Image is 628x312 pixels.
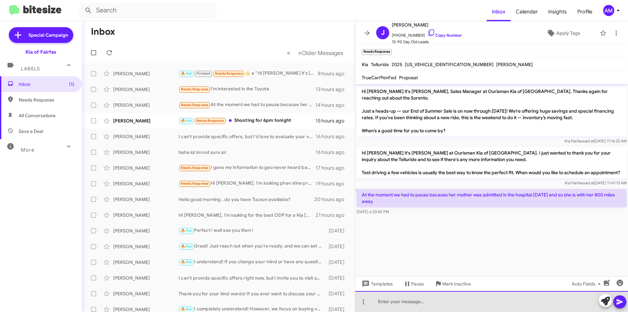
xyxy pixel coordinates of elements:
[565,138,627,143] span: Kia Fairfax [DATE] 11:16:22 AM
[113,102,179,108] div: [PERSON_NAME]
[181,119,192,123] span: 🔥 Hot
[392,29,462,39] span: [PHONE_NUMBER]
[179,275,325,281] div: I can't provide specific offers right now, but I invite you to visit our dealership for a detaile...
[411,278,424,290] span: Pause
[405,62,494,67] span: [US_VEHICLE_IDENTIFICATION_NUMBER]
[181,229,192,233] span: 🔥 Hot
[28,32,68,38] span: Special Campaign
[181,307,192,311] span: 🔥 Hot
[21,66,40,72] span: Labels
[583,138,594,143] span: said at
[179,258,325,266] div: I understand! If you change your mind or have any questions, feel free to reach out. Have a great...
[19,81,74,87] span: Inbox
[598,5,621,16] button: AM
[179,149,316,156] div: haha lol im not sure sir
[179,117,316,124] div: Shooting for 6pm tonight
[565,180,627,185] span: Kia Fairfax [DATE] 11:41:13 AM
[316,133,350,140] div: 16 hours ago
[113,212,179,218] div: [PERSON_NAME]
[325,228,350,234] div: [DATE]
[113,118,179,124] div: [PERSON_NAME]
[179,180,316,187] div: Hi [PERSON_NAME], I'm looking phev xline prestige Sportage 10k/36mon, $0 sign off. I'm tier 1, he...
[316,212,350,218] div: 21 hours ago
[179,212,316,218] div: Hi [PERSON_NAME], I'm looking for the best ODP for a Kia [DATE] Hybrid SX I see you have a few si...
[283,46,347,60] nav: Page navigation example
[113,228,179,234] div: [PERSON_NAME]
[325,243,350,250] div: [DATE]
[179,196,314,203] div: Hello good morning , do you have Tucson available?
[181,260,192,264] span: 🔥 Hot
[179,85,316,93] div: I’m interested in the Toyota
[298,49,302,57] span: »
[287,49,290,57] span: «
[294,46,347,60] button: Next
[567,278,608,290] button: Auto Fields
[179,243,325,250] div: Great! Just reach out when you're ready, and we can set up a time for you to come in. Looking for...
[316,86,350,93] div: 13 hours ago
[496,62,533,67] span: [PERSON_NAME]
[429,278,476,290] button: Mark Inactive
[79,3,217,18] input: Search
[26,49,56,55] div: Kia of Fairfax
[316,118,350,124] div: 15 hours ago
[381,28,385,38] span: J
[9,27,73,43] a: Special Campaign
[113,180,179,187] div: [PERSON_NAME]
[392,62,402,67] span: 2025
[357,147,627,178] p: Hi [PERSON_NAME] it's [PERSON_NAME] at Ourisman Kia of [GEOGRAPHIC_DATA]. I just wanted to thank ...
[355,278,398,290] button: Templates
[215,71,243,76] span: Needs Response
[113,86,179,93] div: [PERSON_NAME]
[113,133,179,140] div: [PERSON_NAME]
[113,149,179,156] div: [PERSON_NAME]
[325,259,350,266] div: [DATE]
[19,97,74,103] span: Needs Response
[357,209,389,214] span: [DATE] 6:23:40 PM
[113,290,179,297] div: [PERSON_NAME]
[357,189,627,207] p: At the moment we had to pause because her mother was admitted in the hospital [DATE] and so she i...
[543,2,572,21] a: Insights
[196,71,211,76] span: Finished
[196,119,224,123] span: Needs Response
[362,62,368,67] span: Kia
[179,101,315,109] div: At the moment we had to pause because her mother was admitted in the hospital [DATE] and so she i...
[181,87,209,91] span: Needs Response
[357,85,627,137] p: Hi [PERSON_NAME] it's [PERSON_NAME], Sales Manager at Ourisman Kia of [GEOGRAPHIC_DATA]. Thanks a...
[398,278,429,290] button: Pause
[113,165,179,171] div: [PERSON_NAME]
[113,70,179,77] div: [PERSON_NAME]
[179,133,316,140] div: I can't provide specific offers, but I'd love to evaluate your vehicle in person. Let’s schedule ...
[113,259,179,266] div: [PERSON_NAME]
[21,147,34,153] span: More
[362,75,396,81] span: TrueCar/PenFed
[69,81,74,87] span: (1)
[487,2,511,21] a: Inbox
[511,2,543,21] a: Calendar
[371,62,389,67] span: Telluride
[572,2,598,21] a: Profile
[283,46,294,60] button: Previous
[530,27,597,39] button: Apply Tags
[325,290,350,297] div: [DATE]
[318,70,350,77] div: 8 hours ago
[179,70,318,77] div: ​👍​ a “ Hi [PERSON_NAME] it's [PERSON_NAME] at Ourisman Kia of [GEOGRAPHIC_DATA]. I just wanted t...
[179,290,325,297] div: Thank you for your kind words! If you ever want to discuss your vehicle or consider selling it, f...
[392,21,462,29] span: [PERSON_NAME]
[181,71,192,76] span: 🔥 Hot
[113,275,179,281] div: [PERSON_NAME]
[603,5,614,16] div: AM
[179,227,325,234] div: Perfect ! well see you then !
[399,75,418,81] span: Proposal
[314,196,350,203] div: 20 hours ago
[181,244,192,248] span: 🔥 Hot
[91,27,115,37] h1: Inbox
[302,49,343,57] span: Older Messages
[360,278,393,290] span: Templates
[19,128,43,135] span: Save a Deal
[556,27,580,39] span: Apply Tags
[113,243,179,250] div: [PERSON_NAME]
[315,102,350,108] div: 14 hours ago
